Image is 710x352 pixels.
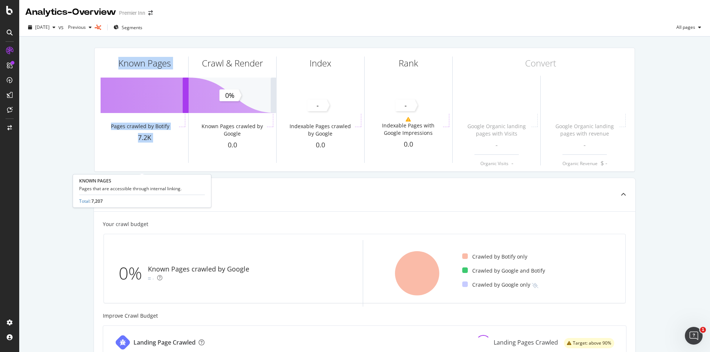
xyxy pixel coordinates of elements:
[79,198,89,204] a: Total
[202,57,263,69] div: Crawl & Render
[375,122,441,137] div: Indexable Pages with Google Impressions
[573,341,611,345] span: Target: above 90%
[148,10,153,16] div: arrow-right-arrow-left
[673,21,704,33] button: All pages
[111,21,145,33] button: Segments
[79,185,205,192] div: Pages that are accessible through internal linking.
[65,24,86,30] span: Previous
[564,338,614,348] div: warning label
[287,123,353,137] div: Indexable Pages crawled by Google
[365,140,452,149] div: 0.0
[462,267,545,274] div: Crawled by Google and Botify
[25,21,58,33] button: [DATE]
[399,57,418,69] div: Rank
[685,327,703,345] iframe: Intercom live chat
[101,133,188,143] div: 7.2K
[119,9,145,17] div: Premier Inn
[700,327,706,333] span: 1
[119,261,148,286] div: 0%
[79,198,103,204] div: :
[65,21,95,33] button: Previous
[103,312,626,319] div: Improve Crawl Budget
[494,338,558,347] div: Landing Pages Crawled
[79,178,205,184] div: KNOWN PAGES
[58,24,65,31] span: vs
[277,140,364,150] div: 0.0
[189,140,276,150] div: 0.0
[133,338,196,347] div: Landing Page Crawled
[122,24,142,31] span: Segments
[148,264,249,274] div: Known Pages crawled by Google
[111,123,169,130] div: Pages crawled by Botify
[462,281,530,288] div: Crawled by Google only
[310,57,331,69] div: Index
[462,253,527,260] div: Crawled by Botify only
[673,24,695,30] span: All pages
[25,6,116,18] div: Analytics - Overview
[199,123,265,137] div: Known Pages crawled by Google
[103,221,148,228] div: Your crawl budget
[148,277,151,280] img: Equal
[35,24,50,30] span: 2025 Aug. 25th
[152,275,154,282] div: -
[118,57,171,69] div: Known Pages
[91,198,103,204] span: 7,207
